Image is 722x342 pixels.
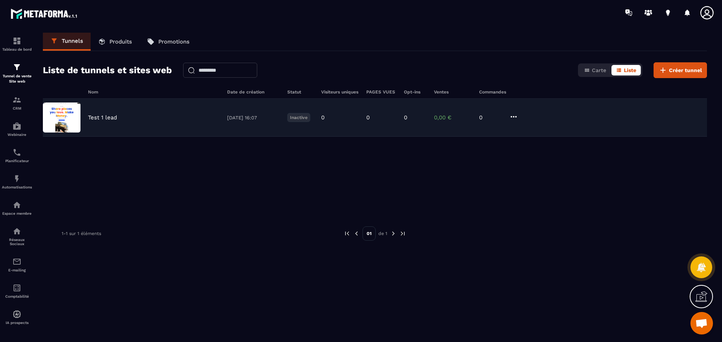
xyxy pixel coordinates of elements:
[344,230,350,237] img: prev
[11,7,78,20] img: logo
[287,89,314,95] h6: Statut
[479,114,502,121] p: 0
[2,133,32,137] p: Webinaire
[2,195,32,221] a: automationsautomationsEspace membre
[2,74,32,84] p: Tunnel de vente Site web
[404,89,426,95] h6: Opt-ins
[91,33,140,51] a: Produits
[2,211,32,215] p: Espace membre
[2,116,32,142] a: automationsautomationsWebinaire
[12,310,21,319] img: automations
[2,268,32,272] p: E-mailing
[2,221,32,252] a: social-networksocial-networkRéseaux Sociaux
[12,122,21,131] img: automations
[2,142,32,169] a: schedulerschedulerPlanificateur
[611,65,641,75] button: Liste
[43,102,80,133] img: image
[2,31,32,57] a: formationformationTableau de bord
[12,257,21,266] img: email
[690,312,713,334] div: Ouvrir le chat
[321,114,325,121] p: 0
[2,278,32,304] a: accountantaccountantComptabilité
[12,200,21,209] img: automations
[2,159,32,163] p: Planificateur
[88,89,220,95] h6: Nom
[579,65,611,75] button: Carte
[363,226,376,241] p: 01
[287,113,310,122] p: Inactive
[2,169,32,195] a: automationsautomationsAutomatisations
[12,283,21,292] img: accountant
[12,227,21,236] img: social-network
[353,230,360,237] img: prev
[434,114,472,121] p: 0,00 €
[2,238,32,246] p: Réseaux Sociaux
[62,231,101,236] p: 1-1 sur 1 éléments
[2,106,32,110] p: CRM
[62,38,83,44] p: Tunnels
[624,67,636,73] span: Liste
[140,33,197,51] a: Promotions
[479,89,506,95] h6: Commandes
[378,231,387,237] p: de 1
[2,185,32,189] p: Automatisations
[12,63,21,72] img: formation
[321,89,359,95] h6: Visiteurs uniques
[43,63,172,78] h2: Liste de tunnels et sites web
[2,321,32,325] p: IA prospects
[404,114,407,121] p: 0
[592,67,606,73] span: Carte
[158,38,190,45] p: Promotions
[12,36,21,45] img: formation
[12,95,21,104] img: formation
[2,294,32,298] p: Comptabilité
[2,57,32,90] a: formationformationTunnel de vente Site web
[399,230,406,237] img: next
[43,33,91,51] a: Tunnels
[654,62,707,78] button: Créer tunnel
[227,89,280,95] h6: Date de création
[390,230,397,237] img: next
[88,114,117,121] p: Test 1 lead
[2,47,32,51] p: Tableau de bord
[669,66,702,74] span: Créer tunnel
[12,174,21,183] img: automations
[2,90,32,116] a: formationformationCRM
[366,114,370,121] p: 0
[366,89,396,95] h6: PAGES VUES
[109,38,132,45] p: Produits
[434,89,472,95] h6: Ventes
[227,115,280,121] p: [DATE] 16:07
[2,252,32,278] a: emailemailE-mailing
[12,148,21,157] img: scheduler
